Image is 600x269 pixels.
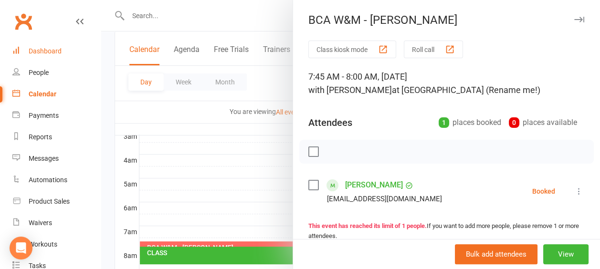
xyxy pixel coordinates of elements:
[12,169,101,191] a: Automations
[29,47,62,55] div: Dashboard
[12,148,101,169] a: Messages
[10,237,32,259] div: Open Intercom Messenger
[29,90,56,98] div: Calendar
[392,85,540,95] span: at [GEOGRAPHIC_DATA] (Rename me!)
[345,177,403,193] a: [PERSON_NAME]
[29,155,59,162] div: Messages
[543,244,589,264] button: View
[293,13,600,27] div: BCA W&M - [PERSON_NAME]
[308,85,392,95] span: with [PERSON_NAME]
[12,41,101,62] a: Dashboard
[308,222,427,229] strong: This event has reached its limit of 1 people.
[439,117,449,128] div: 1
[509,117,519,128] div: 0
[308,70,585,97] div: 7:45 AM - 8:00 AM, [DATE]
[12,105,101,126] a: Payments
[509,116,577,129] div: places available
[12,62,101,83] a: People
[455,244,537,264] button: Bulk add attendees
[29,219,52,227] div: Waivers
[12,126,101,148] a: Reports
[29,133,52,141] div: Reports
[308,116,352,129] div: Attendees
[532,188,555,195] div: Booked
[29,197,70,205] div: Product Sales
[327,193,442,205] div: [EMAIL_ADDRESS][DOMAIN_NAME]
[12,234,101,255] a: Workouts
[29,112,59,119] div: Payments
[308,41,396,58] button: Class kiosk mode
[12,191,101,212] a: Product Sales
[308,221,585,241] div: If you want to add more people, please remove 1 or more attendees.
[439,116,501,129] div: places booked
[12,83,101,105] a: Calendar
[29,176,67,184] div: Automations
[11,10,35,33] a: Clubworx
[404,41,463,58] button: Roll call
[29,240,57,248] div: Workouts
[29,69,49,76] div: People
[12,212,101,234] a: Waivers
